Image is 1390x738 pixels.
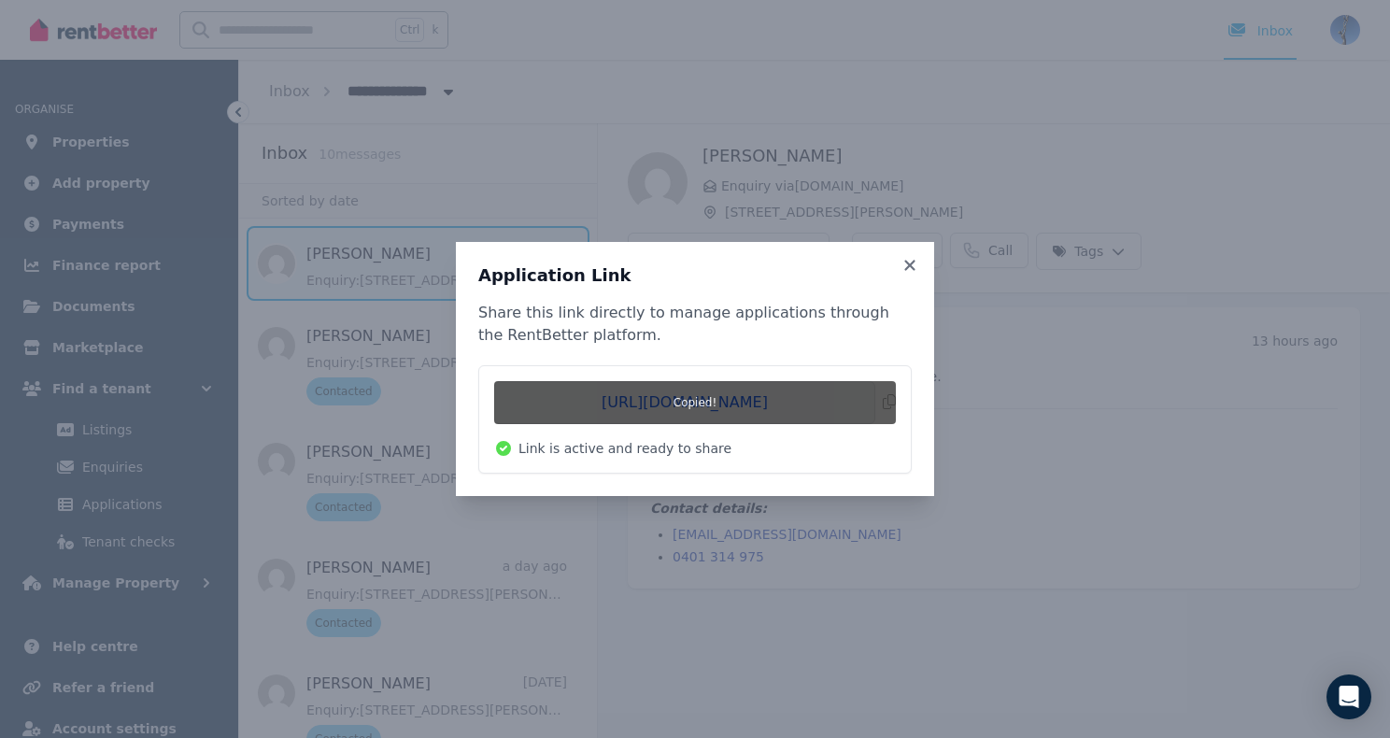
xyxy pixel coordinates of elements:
button: [URL][DOMAIN_NAME]Copied! [494,381,896,424]
p: Share this link directly to manage applications through the RentBetter platform. [478,302,912,347]
span: Link is active and ready to share [518,439,731,458]
div: Open Intercom Messenger [1326,674,1371,719]
span: Copied! [494,381,896,424]
h3: Application Link [478,264,912,287]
